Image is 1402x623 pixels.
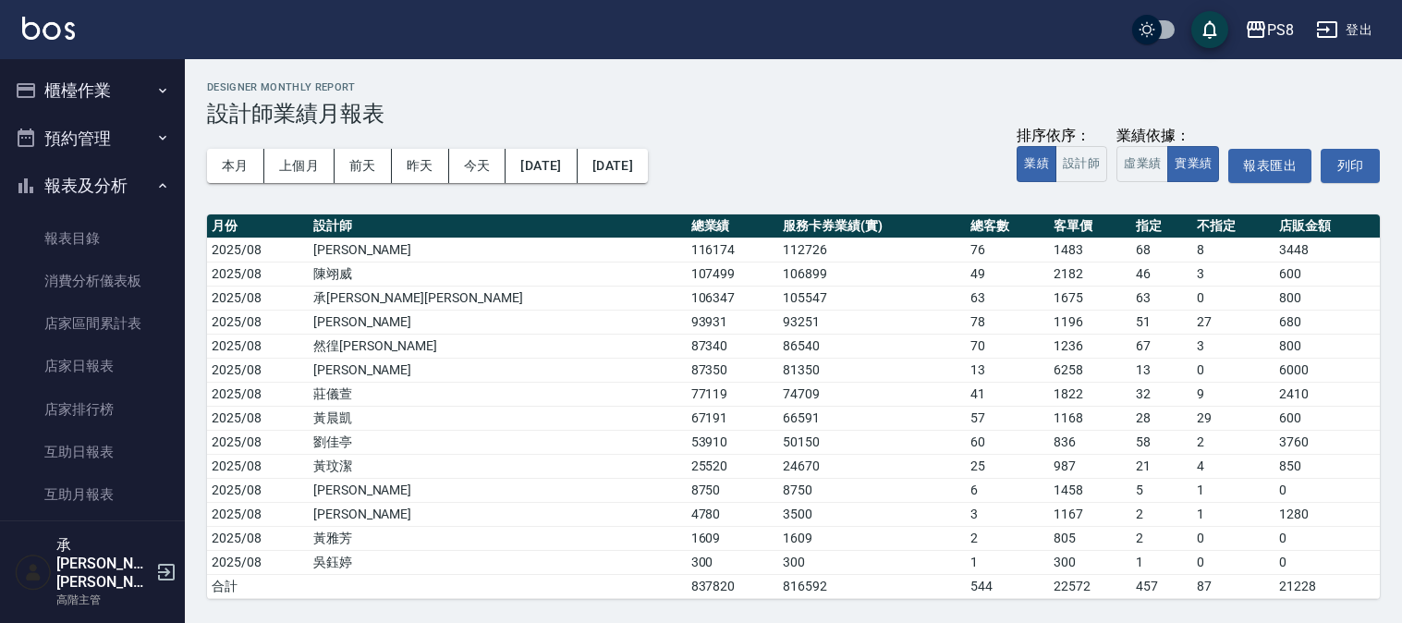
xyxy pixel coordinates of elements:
td: 25520 [687,454,779,478]
a: 店家日報表 [7,345,177,387]
td: 457 [1131,574,1191,598]
th: 指定 [1131,214,1191,238]
td: 8 [1192,238,1275,262]
td: 承[PERSON_NAME][PERSON_NAME] [309,286,687,310]
td: 50150 [778,430,966,454]
td: 2025/08 [207,502,309,526]
td: 6000 [1274,358,1380,382]
td: 2 [1192,430,1275,454]
button: 實業績 [1167,146,1219,182]
td: 22572 [1049,574,1132,598]
td: 116174 [687,238,779,262]
td: 680 [1274,310,1380,334]
td: 1280 [1274,502,1380,526]
button: 登出 [1309,13,1380,47]
td: 46 [1131,262,1191,286]
th: 總客數 [966,214,1049,238]
p: 高階主管 [56,592,151,608]
a: 店家區間累計表 [7,302,177,345]
td: 29 [1192,406,1275,430]
td: 63 [1131,286,1191,310]
td: 53910 [687,430,779,454]
td: 陳翊威 [309,262,687,286]
td: 87 [1192,574,1275,598]
td: 60 [966,430,1049,454]
td: 0 [1192,358,1275,382]
td: 1 [1192,502,1275,526]
td: 黃雅芳 [309,526,687,550]
th: 設計師 [309,214,687,238]
td: 28 [1131,406,1191,430]
td: 2025/08 [207,262,309,286]
td: 2025/08 [207,238,309,262]
td: 77119 [687,382,779,406]
td: 86540 [778,334,966,358]
td: 3448 [1274,238,1380,262]
td: 76 [966,238,1049,262]
td: 0 [1274,478,1380,502]
td: 107499 [687,262,779,286]
div: 業績依據： [1116,127,1219,146]
td: 2182 [1049,262,1132,286]
a: 互助排行榜 [7,516,177,558]
td: 1458 [1049,478,1132,502]
th: 服務卡券業績(實) [778,214,966,238]
td: 300 [1049,550,1132,574]
td: 2025/08 [207,334,309,358]
td: 黃晨凱 [309,406,687,430]
button: 今天 [449,149,506,183]
button: [DATE] [578,149,648,183]
td: 0 [1192,526,1275,550]
td: 3 [1192,262,1275,286]
h2: Designer Monthly Report [207,81,1380,93]
th: 客單價 [1049,214,1132,238]
td: 81350 [778,358,966,382]
td: 4780 [687,502,779,526]
button: 列印 [1321,149,1380,183]
td: 67191 [687,406,779,430]
button: 報表匯出 [1228,149,1311,183]
td: 25 [966,454,1049,478]
td: 2025/08 [207,358,309,382]
td: 1167 [1049,502,1132,526]
td: [PERSON_NAME] [309,238,687,262]
button: 設計師 [1055,146,1107,182]
td: 66591 [778,406,966,430]
div: 排序依序： [1017,127,1107,146]
td: 13 [1131,358,1191,382]
td: 吳鈺婷 [309,550,687,574]
td: 0 [1274,550,1380,574]
td: 2 [1131,502,1191,526]
td: 1609 [778,526,966,550]
td: 1196 [1049,310,1132,334]
td: 21 [1131,454,1191,478]
td: 300 [687,550,779,574]
td: 800 [1274,334,1380,358]
td: 0 [1192,286,1275,310]
img: Logo [22,17,75,40]
td: 112726 [778,238,966,262]
a: 店家排行榜 [7,388,177,431]
td: 68 [1131,238,1191,262]
img: Person [15,554,52,591]
td: 1 [966,550,1049,574]
td: 然徨[PERSON_NAME] [309,334,687,358]
td: 2410 [1274,382,1380,406]
td: 1675 [1049,286,1132,310]
th: 不指定 [1192,214,1275,238]
td: 49 [966,262,1049,286]
td: 1822 [1049,382,1132,406]
td: [PERSON_NAME] [309,502,687,526]
td: 850 [1274,454,1380,478]
td: 5 [1131,478,1191,502]
td: 544 [966,574,1049,598]
td: 93251 [778,310,966,334]
button: [DATE] [506,149,577,183]
td: 合計 [207,574,309,598]
td: 1236 [1049,334,1132,358]
th: 月份 [207,214,309,238]
td: 2025/08 [207,526,309,550]
td: 74709 [778,382,966,406]
td: 32 [1131,382,1191,406]
td: 3760 [1274,430,1380,454]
